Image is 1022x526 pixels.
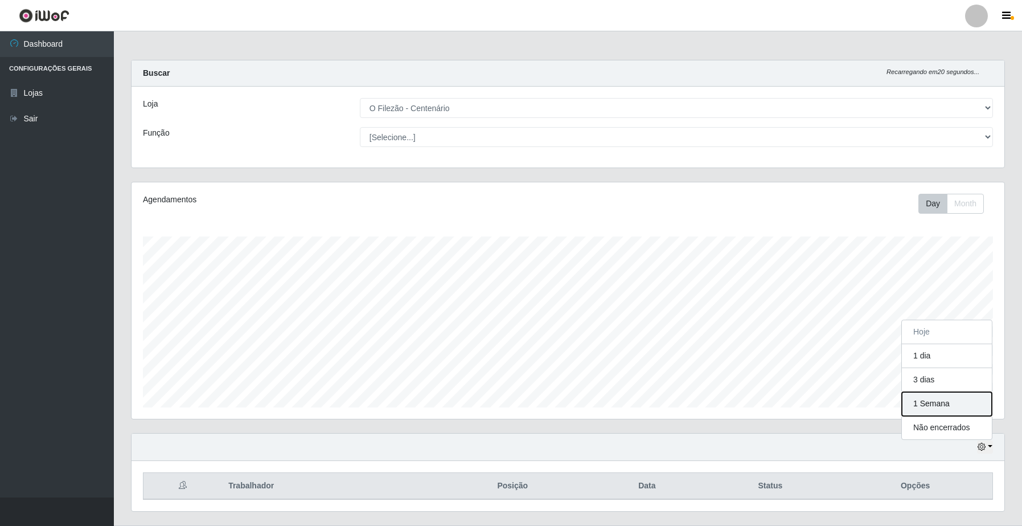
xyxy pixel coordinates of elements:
[19,9,69,23] img: CoreUI Logo
[902,392,992,416] button: 1 Semana
[947,194,984,214] button: Month
[143,98,158,110] label: Loja
[886,68,979,75] i: Recarregando em 20 segundos...
[433,473,592,500] th: Posição
[902,416,992,439] button: Não encerrados
[221,473,433,500] th: Trabalhador
[702,473,838,500] th: Status
[902,344,992,368] button: 1 dia
[902,320,992,344] button: Hoje
[143,194,487,206] div: Agendamentos
[143,68,170,78] strong: Buscar
[902,368,992,392] button: 3 dias
[592,473,702,500] th: Data
[838,473,992,500] th: Opções
[918,194,993,214] div: Toolbar with button groups
[918,194,947,214] button: Day
[143,127,170,139] label: Função
[918,194,984,214] div: First group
